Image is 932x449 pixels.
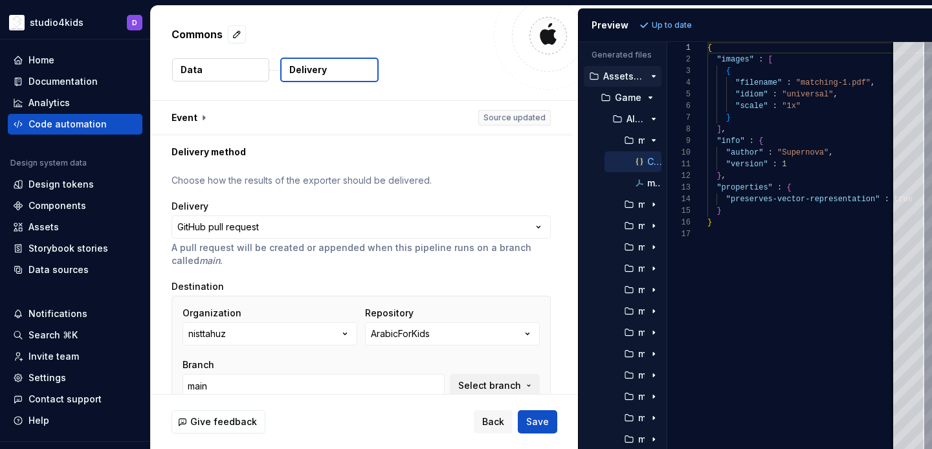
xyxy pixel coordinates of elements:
[667,112,691,124] div: 7
[181,63,203,76] p: Data
[599,389,661,404] button: matching-19.imageset
[592,50,654,60] p: Generated files
[777,183,782,192] span: :
[8,174,142,195] a: Design tokens
[667,147,691,159] div: 10
[795,78,870,87] span: "matching-1.pdf"
[768,148,772,157] span: :
[777,148,828,157] span: "Supernova"
[638,135,645,146] p: matching-1.imageset
[735,78,782,87] span: "filename"
[190,415,257,428] span: Give feedback
[638,327,645,338] p: matching-16.imageset
[482,415,504,428] span: Back
[782,102,801,111] span: "1x"
[599,304,661,318] button: matching-15.imageset
[782,160,786,169] span: 1
[365,322,540,345] button: ArabicForKids
[28,393,102,406] div: Contact support
[627,114,645,124] p: Alpha-Latin-Matching
[188,327,226,340] div: nisttahuz
[759,55,763,64] span: :
[735,90,768,99] span: "idiom"
[172,200,208,213] label: Delivery
[638,413,645,423] p: matching-2.imageset
[28,329,78,342] div: Search ⌘K
[707,43,712,52] span: {
[735,102,768,111] span: "scale"
[599,261,661,276] button: matching-13.imageset
[450,374,540,397] button: Select branch
[28,178,94,191] div: Design tokens
[716,137,744,146] span: "info"
[599,283,661,297] button: matching-14.imageset
[30,16,83,29] div: studio4kids
[28,414,49,427] div: Help
[10,158,87,168] div: Design system data
[183,322,357,345] button: nisttahuz
[782,90,833,99] span: "universal"
[772,102,777,111] span: :
[8,71,142,92] a: Documentation
[8,325,142,345] button: Search ⌘K
[716,125,721,134] span: ]
[884,195,889,204] span: :
[667,124,691,135] div: 8
[8,114,142,135] a: Code automation
[726,67,730,76] span: {
[28,350,79,363] div: Invite team
[594,112,661,126] button: Alpha-Latin-Matching
[599,368,661,382] button: matching-18.imageset
[172,280,224,293] label: Destination
[183,307,241,320] label: Organization
[721,125,726,134] span: ,
[667,159,691,170] div: 11
[716,206,721,215] span: }
[589,91,661,105] button: Game
[667,100,691,112] div: 6
[599,411,661,425] button: matching-2.imageset
[365,307,414,320] label: Repository
[474,410,513,433] button: Back
[833,90,838,99] span: ,
[28,118,107,131] div: Code automation
[652,20,692,30] p: Up to date
[828,148,833,157] span: ,
[726,148,763,157] span: "author"
[667,228,691,240] div: 17
[667,65,691,77] div: 3
[667,182,691,193] div: 13
[638,199,645,210] p: matching-10.imageset
[371,327,430,340] div: ArabicForKids
[667,193,691,205] div: 14
[615,93,641,103] p: Game
[599,240,661,254] button: matching-12.imageset
[726,113,730,122] span: }
[28,307,87,320] div: Notifications
[716,55,754,64] span: "images"
[647,157,661,167] p: Contents.json
[8,410,142,431] button: Help
[183,374,445,397] input: Enter a branch name or select a branch
[8,259,142,280] a: Data sources
[28,75,98,88] div: Documentation
[716,183,772,192] span: "properties"
[772,90,777,99] span: :
[647,178,661,188] p: matching-1.pdf
[667,205,691,217] div: 15
[871,78,875,87] span: ,
[8,93,142,113] a: Analytics
[183,358,214,371] label: Branch
[599,347,661,361] button: matching-17.imageset
[667,89,691,100] div: 5
[726,160,768,169] span: "version"
[8,238,142,259] a: Storybook stories
[721,171,726,181] span: ,
[772,160,777,169] span: :
[518,410,557,433] button: Save
[172,174,551,187] p: Choose how the results of the exporter should be delivered.
[584,69,661,83] button: Assets.xcassets
[726,195,880,204] span: "preserves-vector-representation"
[28,54,54,67] div: Home
[638,285,645,295] p: matching-14.imageset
